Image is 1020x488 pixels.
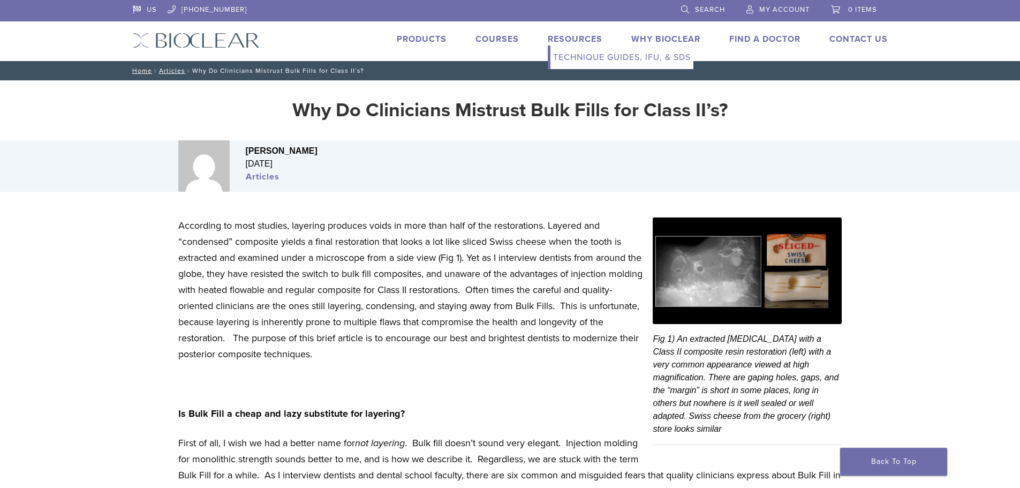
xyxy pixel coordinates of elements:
div: [PERSON_NAME] [246,145,842,157]
a: Articles [159,67,185,74]
figcaption: Fig 1) An extracted [MEDICAL_DATA] with a Class II composite resin restoration (left) with a very... [653,324,842,445]
a: Technique Guides, IFU, & SDS [550,46,693,69]
em: not layering [355,437,405,449]
span: Search [695,5,725,14]
div: [DATE] [246,157,842,170]
strong: Is Bulk Fill a cheap and lazy substitute for layering? [178,408,405,419]
a: Articles [246,171,279,182]
span: My Account [759,5,810,14]
a: Resources [548,34,602,44]
a: Home [129,67,152,74]
span: 0 items [848,5,877,14]
a: Courses [475,34,519,44]
a: Contact Us [829,34,888,44]
a: Why Bioclear [631,34,700,44]
a: Find A Doctor [729,34,800,44]
p: According to most studies, layering produces voids in more than half of the restorations. Layered... [178,217,842,362]
span: / [152,68,159,73]
a: Products [397,34,447,44]
h2: Why Do Clinicians Mistrust Bulk Fills for Class II’s? [186,97,834,123]
nav: Why Do Clinicians Mistrust Bulk Fills for Class II’s? [125,61,896,80]
img: Bioclear [133,33,260,48]
span: / [185,68,192,73]
a: Back To Top [840,448,947,476]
